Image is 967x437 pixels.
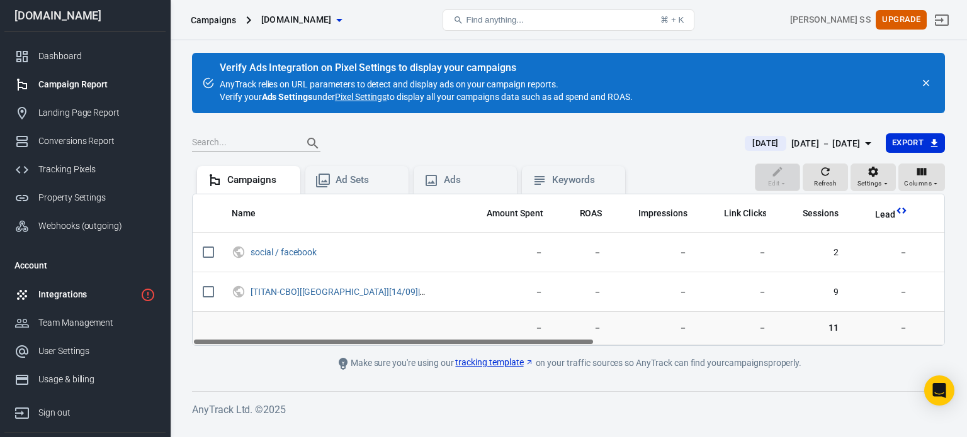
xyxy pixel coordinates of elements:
[192,402,945,418] h6: AnyTrack Ltd. © 2025
[660,15,684,25] div: ⌘ + K
[470,322,543,335] span: －
[927,5,957,35] a: Sign out
[786,322,839,335] span: 11
[638,207,687,220] span: Impressions
[622,286,687,299] span: －
[886,133,945,153] button: Export
[232,207,272,220] span: Name
[251,287,643,297] a: [TITAN-CBO][[GEOGRAPHIC_DATA]][14/09]|120231444361630645 / CJ1|120231444361640645 / FB
[790,13,871,26] div: Account id: zqfarmLz
[786,207,839,220] span: Sessions
[192,135,293,152] input: Search...
[580,207,602,220] span: ROAS
[262,92,313,102] strong: Ads Settings
[708,286,767,299] span: －
[443,9,694,31] button: Find anything...⌘ + K
[4,337,166,365] a: User Settings
[444,174,507,187] div: Ads
[4,10,166,21] div: [DOMAIN_NAME]
[895,204,908,217] svg: This column is calculated from AnyTrack real-time data
[786,286,839,299] span: 9
[220,63,633,103] div: AnyTrack relies on URL parameters to detect and display ads on your campaign reports. Verify your...
[261,12,332,28] span: bdcnews.site
[470,286,543,299] span: －
[193,194,944,345] div: scrollable content
[232,245,246,260] svg: UTM & Web Traffic
[220,62,633,74] div: Verify Ads Integration on Pixel Settings to display your campaigns
[38,219,156,233] div: Webhooks (outgoing)
[875,209,895,221] span: Lead
[38,191,156,204] div: Property Settings
[251,248,319,257] span: social / facebook
[563,246,602,259] span: －
[38,373,156,386] div: Usage & billing
[622,206,687,221] span: The number of times your ads were on screen.
[38,78,156,91] div: Campaign Report
[4,42,166,70] a: Dashboard
[851,163,896,191] button: Settings
[4,127,166,155] a: Conversions Report
[285,356,852,371] div: Make sure you're using our on your traffic sources so AnyTrack can find your campaigns properly.
[803,207,839,220] span: Sessions
[140,287,156,302] svg: 1 networks not verified yet
[4,99,166,127] a: Landing Page Report
[4,309,166,337] a: Team Management
[622,322,687,335] span: －
[455,356,533,369] a: tracking template
[563,322,602,335] span: －
[466,15,523,25] span: Find anything...
[251,247,317,257] a: social / facebook
[4,280,166,309] a: Integrations
[38,163,156,176] div: Tracking Pixels
[898,163,945,191] button: Columns
[256,8,347,31] button: [DOMAIN_NAME]
[38,288,135,301] div: Integrations
[724,207,767,220] span: Link Clicks
[724,206,767,221] span: The number of clicks on links within the ad that led to advertiser-specified destinations
[4,394,166,427] a: Sign out
[622,246,687,259] span: －
[563,206,602,221] span: The total return on ad spend
[904,178,932,189] span: Columns
[859,209,895,221] span: Lead
[786,246,839,259] span: 2
[191,14,236,26] div: Campaigns
[4,250,166,280] li: Account
[876,10,927,30] button: Upgrade
[563,286,602,299] span: －
[552,174,615,187] div: Keywords
[580,206,602,221] span: The total return on ad spend
[4,155,166,184] a: Tracking Pixels
[335,91,387,103] a: Pixel Settings
[708,246,767,259] span: －
[747,137,783,150] span: [DATE]
[4,365,166,394] a: Usage & billing
[227,174,290,187] div: Campaigns
[4,212,166,240] a: Webhooks (outgoing)
[298,128,328,158] button: Search
[803,163,848,191] button: Refresh
[487,207,543,220] span: Amount Spent
[38,135,156,148] div: Conversions Report
[4,184,166,212] a: Property Settings
[708,206,767,221] span: The number of clicks on links within the ad that led to advertiser-specified destinations
[38,345,156,358] div: User Settings
[487,206,543,221] span: The estimated total amount of money you've spent on your campaign, ad set or ad during its schedule.
[232,207,256,220] span: Name
[859,286,908,299] span: －
[232,284,246,299] svg: UTM & Web Traffic
[917,74,935,92] button: close
[38,106,156,119] div: Landing Page Report
[470,206,543,221] span: The estimated total amount of money you've spent on your campaign, ad set or ad during its schedule.
[38,316,156,329] div: Team Management
[791,136,861,152] div: [DATE] － [DATE]
[336,174,399,187] div: Ad Sets
[735,133,885,154] button: [DATE][DATE] － [DATE]
[814,178,837,189] span: Refresh
[251,287,429,296] span: [TITAN-CBO][US][14/09]|120231444361630645 / CJ1|120231444361640645 / FB
[859,246,908,259] span: －
[924,375,954,406] div: Open Intercom Messenger
[38,50,156,63] div: Dashboard
[38,406,156,419] div: Sign out
[857,178,882,189] span: Settings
